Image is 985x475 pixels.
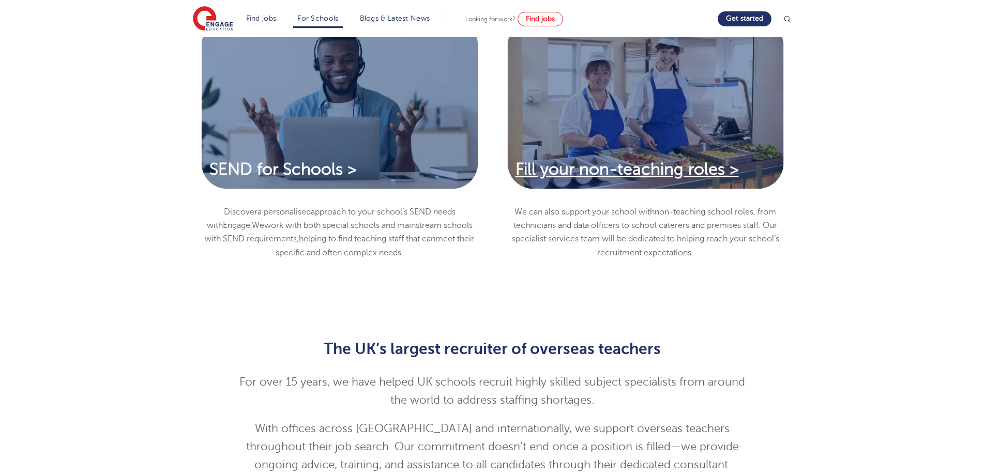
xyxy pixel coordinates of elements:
span: a personal [257,207,296,217]
span: ised [296,207,311,217]
a: For Schools [297,14,338,22]
span: SEND for Schools > [209,160,357,178]
p: For over 15 years, we have helped UK schools recruit highly skilled subject specialists from arou... [239,373,746,409]
span: Looking for work? [465,16,516,23]
span: meet their specific and often complex needs. [276,234,474,257]
span: Discover [224,207,257,217]
span: Engage [223,221,250,230]
span: helping to find teaching staff that can [299,234,435,243]
h2: The UK’s largest recruiter of overseas teachers [239,340,746,358]
img: SEND for Schools [199,17,480,193]
span: Fill your non-teaching roles > [516,160,739,178]
a: Get started [718,11,771,26]
span: . [250,221,252,230]
span: Find jobs [526,15,555,23]
span: work with both special schools and mainstream schools with SEND requirements, [205,221,473,243]
span: non-teaching school roles, from technicians and data officers to school caterers and premises sta... [512,207,779,257]
span: approach to your school’s SEND needs with [207,207,456,230]
a: Find jobs [518,12,563,26]
span: We can also support your school with [514,207,655,217]
span: We [252,221,264,230]
a: Find jobs [246,14,277,22]
p: With offices across [GEOGRAPHIC_DATA] and internationally, we support overseas teachers throughou... [239,420,746,474]
a: Fill your non-teaching roles > [505,160,749,179]
img: Engage Education [193,6,233,32]
a: SEND for Schools > [199,160,367,179]
img: Fill your non-teaching roles [505,17,786,193]
a: Blogs & Latest News [360,14,430,22]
